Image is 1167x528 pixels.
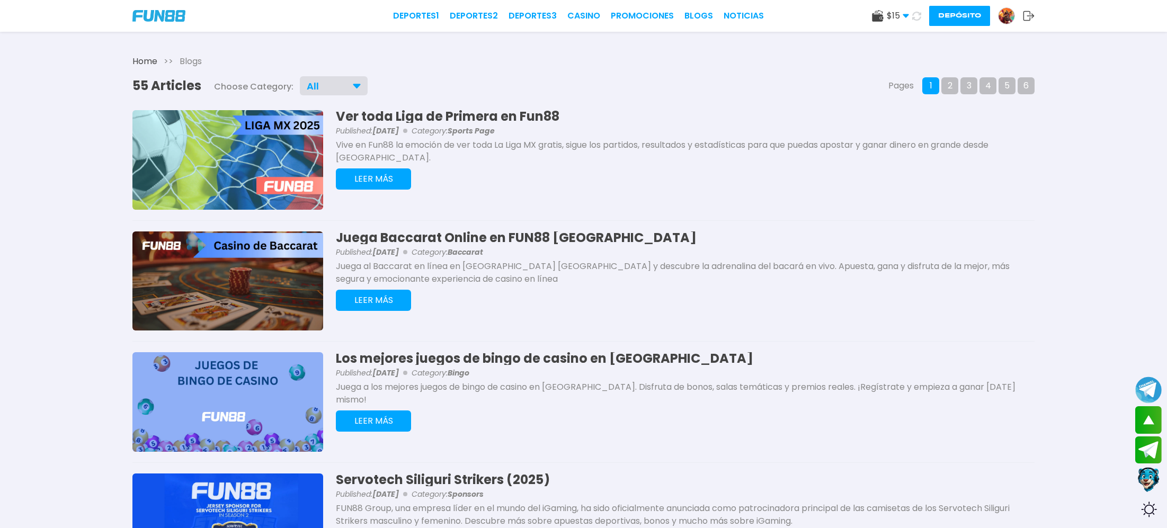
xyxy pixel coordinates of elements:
p: All [307,79,319,93]
span: >> [164,55,173,68]
a: Home [132,55,157,68]
p: FUN88 Group, una empresa líder en el mundo del iGaming, ha sido oficialmente anunciada como patro... [336,502,1035,527]
p: Juega al Baccarat en línea en [GEOGRAPHIC_DATA] [GEOGRAPHIC_DATA] y descubre la adrenalina del ba... [336,260,1035,285]
span: $ 15 [887,10,909,22]
button: Join telegram channel [1135,376,1162,404]
button: 1 [922,77,939,94]
a: Deportes3 [509,10,557,22]
button: 6 [1018,77,1035,94]
b: Baccarat [448,247,483,257]
span: Published: [336,369,399,377]
img: Ver toda Liga de Primera en Fun88 [132,110,323,210]
b: [DATE] [372,368,399,378]
b: Sports Page [448,126,495,136]
a: BLOGS [684,10,713,22]
button: 4 [979,77,996,94]
button: 5 [999,77,1015,94]
button: Depósito [929,6,990,26]
img: Los mejores juegos de bingo de casino en México [132,352,323,452]
button: LEER MÁS [336,410,411,432]
b: Bingo [448,368,469,378]
span: Published: [336,248,399,256]
button: scroll up [1135,406,1162,434]
button: LEER MÁS [336,290,411,311]
a: Deportes1 [393,10,439,22]
p: Vive en Fun88 la emoción de ver toda La Liga MX gratis, sigue los partidos, resultados y estadíst... [336,139,1035,164]
a: CASINO [567,10,600,22]
span: Blogs [180,55,202,68]
span: Choose Category: [214,83,293,91]
span: Published: [336,127,399,135]
img: Avatar [999,8,1014,24]
b: [DATE] [372,247,399,257]
a: Promociones [611,10,674,22]
b: [DATE] [372,126,399,136]
h3: Juega Baccarat Online en FUN88 [GEOGRAPHIC_DATA] [336,231,1035,244]
span: Category: [412,127,495,135]
h3: Servotech Siliguri Strikers (2025) [336,473,1035,486]
div: Switch theme [1135,496,1162,523]
span: Category: [412,369,469,377]
h1: 55 Articles [132,79,201,92]
p: Juega a los mejores juegos de bingo de casino en [GEOGRAPHIC_DATA]. Disfruta de bonos, salas temá... [336,381,1035,406]
span: Published: [336,490,399,498]
b: [DATE] [372,489,399,499]
span: Pages [880,79,922,92]
span: Category: [412,248,483,256]
img: Company Logo [132,10,185,22]
button: LEER MÁS [336,168,411,190]
button: 2 [941,77,958,94]
span: Category: [412,490,484,498]
img: Juega Baccarat Online en FUN88 México [132,231,323,331]
h3: Los mejores juegos de bingo de casino en [GEOGRAPHIC_DATA] [336,352,1035,365]
button: Join telegram [1135,436,1162,464]
a: Avatar [998,7,1023,24]
h3: Ver toda Liga de Primera en Fun88 [336,110,1035,123]
button: 3 [960,77,977,94]
a: NOTICIAS [724,10,764,22]
button: Contact customer service [1135,466,1162,494]
a: Deportes2 [450,10,498,22]
b: Sponsors [448,489,484,499]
